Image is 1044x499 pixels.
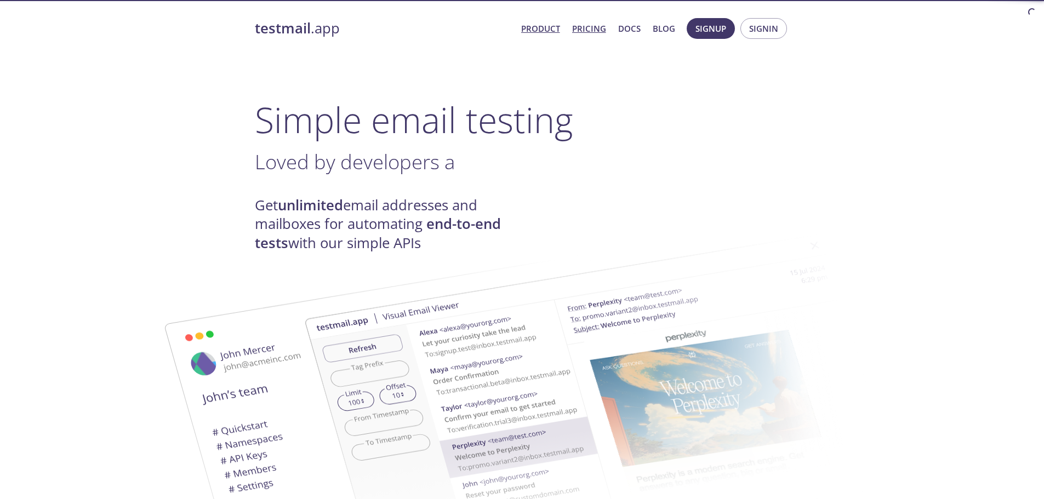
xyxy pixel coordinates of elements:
h4: Get email addresses and mailboxes for automating with our simple APIs [255,196,522,253]
a: Product [521,21,560,36]
button: Signin [740,18,787,39]
h1: Simple email testing [255,99,790,141]
strong: end-to-end tests [255,214,501,252]
a: testmail.app [255,19,512,38]
strong: testmail [255,19,311,38]
a: Docs [618,21,641,36]
span: Signin [749,21,778,36]
span: Signup [695,21,726,36]
a: Pricing [572,21,606,36]
button: Signup [687,18,735,39]
span: Loved by developers a [255,148,455,175]
a: Blog [653,21,675,36]
strong: unlimited [278,196,343,215]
